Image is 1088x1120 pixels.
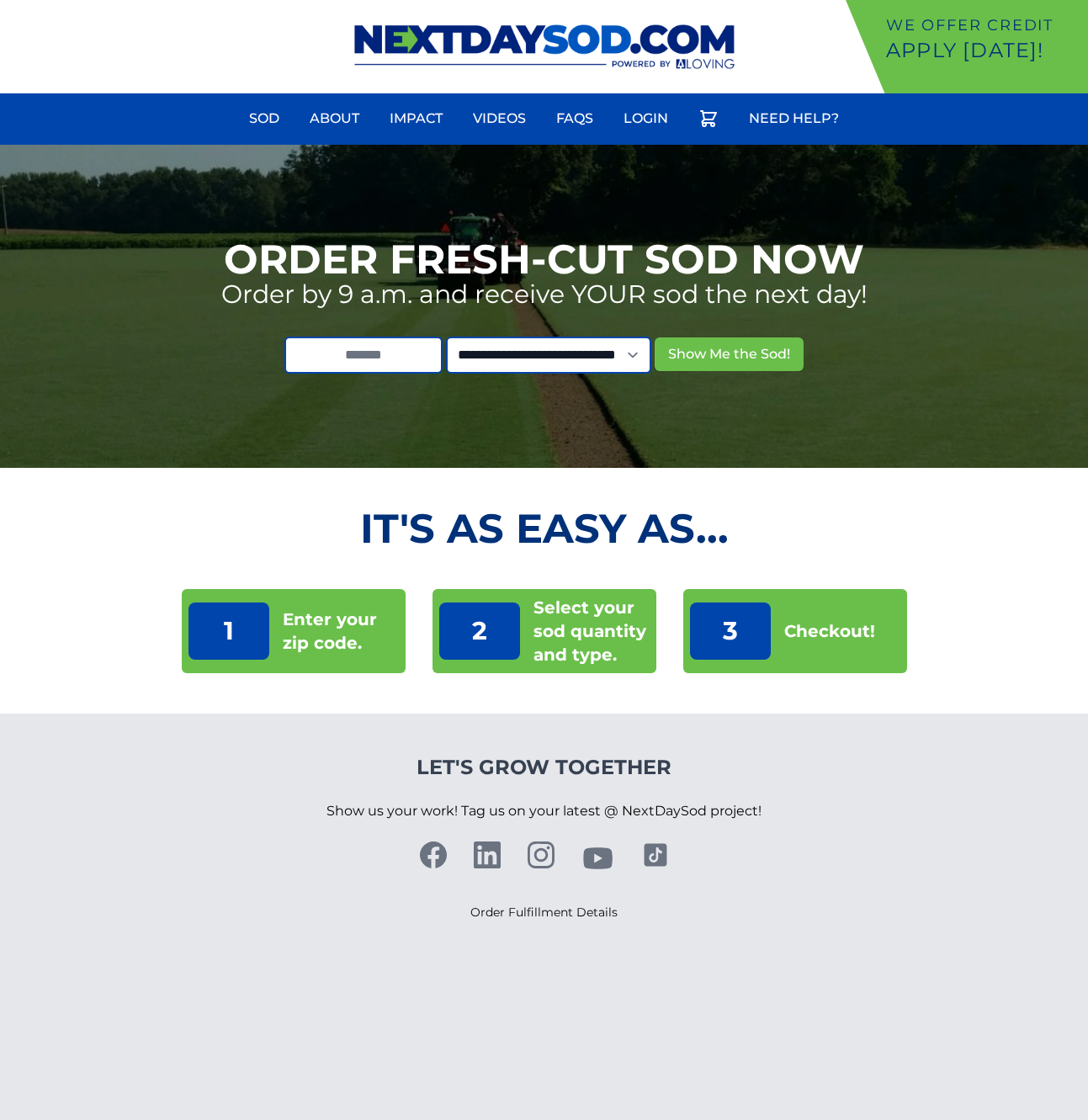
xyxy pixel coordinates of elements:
[182,508,907,549] h2: It's as Easy As...
[546,98,603,139] a: FAQs
[470,905,618,920] a: Order Fulfillment Details
[283,608,399,655] p: Enter your zip code.
[326,781,762,841] p: Show us your work! Tag us on your latest @ NextDaySod project!
[463,98,536,139] a: Videos
[224,239,864,279] h1: Order Fresh-Cut Sod Now
[188,602,269,660] p: 1
[655,337,804,371] button: Show Me the Sod!
[326,754,762,781] h4: Let's Grow Together
[886,13,1081,37] p: We offer Credit
[239,98,289,139] a: Sod
[379,98,453,139] a: Impact
[613,98,678,139] a: Login
[300,98,369,139] a: About
[439,602,520,660] p: 2
[690,602,771,660] p: 3
[533,596,650,666] p: Select your sod quantity and type.
[221,279,868,310] p: Order by 9 a.m. and receive YOUR sod the next day!
[886,37,1081,64] p: Apply [DATE]!
[784,619,875,643] p: Checkout!
[739,98,849,139] a: Need Help?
